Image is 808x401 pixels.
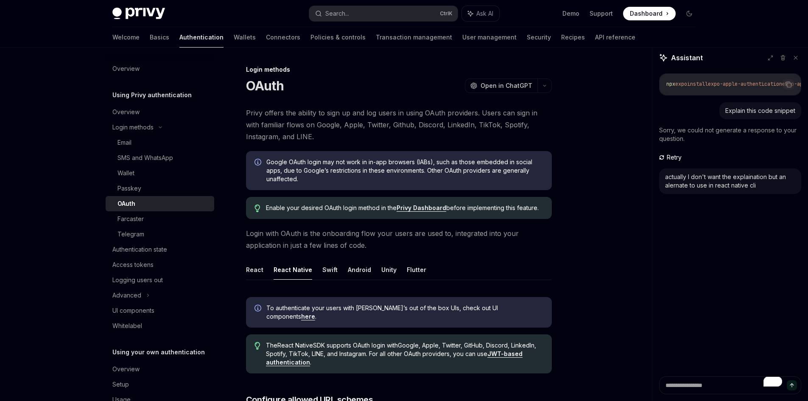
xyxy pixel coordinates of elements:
[527,27,551,48] a: Security
[254,159,263,167] svg: Info
[465,79,537,93] button: Open in ChatGPT
[783,79,794,90] button: Copy the contents from the code block
[246,78,284,93] h1: OAuth
[462,27,517,48] a: User management
[112,321,142,331] div: Whitelabel
[112,260,154,270] div: Access tokens
[381,260,397,280] button: Unity
[106,150,214,165] a: SMS and WhatsApp
[106,61,214,76] a: Overview
[595,27,635,48] a: API reference
[309,6,458,21] button: Search...CtrlK
[112,64,140,74] div: Overview
[117,137,131,148] div: Email
[106,196,214,211] a: OAuth
[246,260,263,280] button: React
[671,53,703,63] span: Assistant
[112,107,140,117] div: Overview
[325,8,349,19] div: Search...
[590,9,613,18] a: Support
[106,362,214,377] a: Overview
[274,260,312,280] button: React Native
[106,303,214,318] a: UI components
[117,153,173,163] div: SMS and WhatsApp
[301,313,315,320] a: here
[106,257,214,272] a: Access tokens
[117,229,144,239] div: Telegram
[376,27,452,48] a: Transaction management
[440,10,453,17] span: Ctrl K
[112,8,165,20] img: dark logo
[659,126,797,142] span: Sorry, we could not generate a response to your question.
[106,377,214,392] a: Setup
[112,306,154,316] div: UI components
[266,27,300,48] a: Connectors
[117,168,134,178] div: Wallet
[787,380,797,390] button: Send message
[623,7,676,20] a: Dashboard
[106,242,214,257] a: Authentication state
[687,81,708,87] span: install
[266,158,543,183] span: Google OAuth login may not work in in-app browsers (IABs), such as those embedded in social apps,...
[254,305,263,313] svg: Info
[106,181,214,196] a: Passkey
[666,81,675,87] span: npx
[725,107,795,115] div: Explain this code snippet
[266,204,543,212] span: Enable your desired OAuth login method in the before implementing this feature.
[562,9,579,18] a: Demo
[112,379,129,390] div: Setup
[348,260,371,280] button: Android
[106,318,214,334] a: Whitelabel
[234,27,256,48] a: Wallets
[675,81,687,87] span: expo
[112,244,167,255] div: Authentication state
[682,7,696,20] button: Toggle dark mode
[659,376,801,394] textarea: To enrich screen reader interactions, please activate Accessibility in Grammarly extension settings
[254,205,260,212] svg: Tip
[117,183,141,193] div: Passkey
[254,342,260,350] svg: Tip
[481,81,532,90] span: Open in ChatGPT
[708,81,782,87] span: expo-apple-authentication
[112,275,163,285] div: Logging users out
[561,27,585,48] a: Recipes
[322,260,338,280] button: Swift
[179,27,224,48] a: Authentication
[397,204,446,212] a: Privy Dashboard
[462,6,499,21] button: Ask AI
[117,199,135,209] div: OAuth
[310,27,366,48] a: Policies & controls
[112,364,140,374] div: Overview
[246,65,552,74] div: Login methods
[266,304,543,321] span: To authenticate your users with [PERSON_NAME]’s out of the box UIs, check out UI components .
[106,135,214,150] a: Email
[246,227,552,251] span: Login with OAuth is the onboarding flow your users are used to, integrated into your application ...
[106,104,214,120] a: Overview
[117,214,144,224] div: Farcaster
[476,9,493,18] span: Ask AI
[112,27,140,48] a: Welcome
[665,153,683,162] span: Retry
[112,290,141,300] div: Advanced
[112,90,192,100] h5: Using Privy authentication
[106,165,214,181] a: Wallet
[407,260,426,280] button: Flutter
[630,9,663,18] span: Dashboard
[150,27,169,48] a: Basics
[246,107,552,143] span: Privy offers the ability to sign up and log users in using OAuth providers. Users can sign in wit...
[266,341,543,367] span: The React Native SDK supports OAuth login with Google, Apple, Twitter, GitHub, Discord, LinkedIn,...
[106,211,214,227] a: Farcaster
[112,347,205,357] h5: Using your own authentication
[659,153,683,162] button: Retry
[665,173,795,190] div: actually I don't want the explaination but an alernate to use in react native cli
[106,227,214,242] a: Telegram
[112,122,154,132] div: Login methods
[106,272,214,288] a: Logging users out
